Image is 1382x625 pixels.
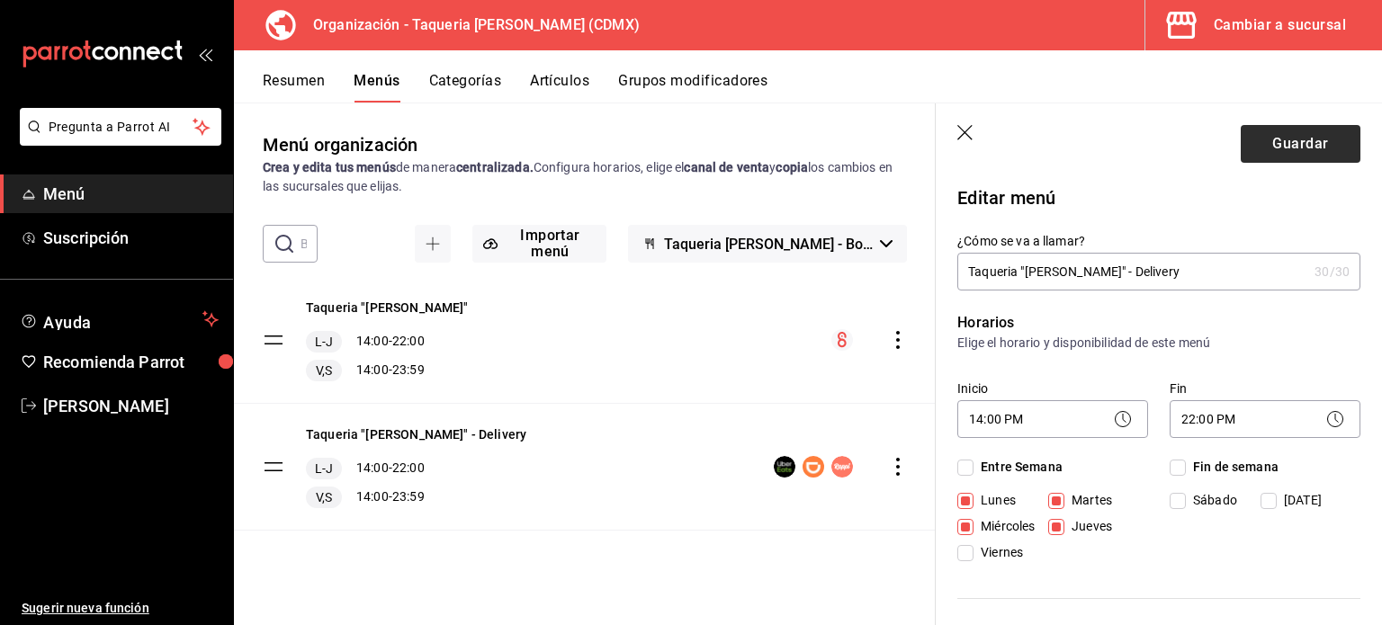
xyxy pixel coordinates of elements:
span: [DATE] [1277,491,1322,510]
span: V,S [312,488,336,506]
label: ¿Cómo se va a llamar? [957,235,1360,247]
button: Taqueria "[PERSON_NAME]" - Delivery [306,425,526,443]
button: Resumen [263,72,325,103]
button: Taqueria "[PERSON_NAME]" [306,299,469,317]
button: open_drawer_menu [198,47,212,61]
div: Cambiar a sucursal [1214,13,1346,38]
span: Viernes [974,543,1023,562]
button: drag [263,456,284,478]
span: Menú [43,182,219,206]
strong: centralizada. [456,160,534,174]
span: L-J [311,333,337,351]
button: Categorías [429,72,502,103]
button: Grupos modificadores [618,72,767,103]
label: Inicio [957,382,1148,395]
div: navigation tabs [263,72,1382,103]
button: Artículos [530,72,589,103]
span: Miércoles [974,517,1035,536]
div: 14:00 - 22:00 [306,458,526,479]
div: 14:00 - 23:59 [306,360,469,381]
button: Importar menú [472,225,606,263]
span: V,S [312,362,336,379]
div: de manera Configura horarios, elige el y los cambios en las sucursales que elijas. [263,158,907,196]
button: drag [263,329,284,351]
label: Fin [1170,382,1360,395]
div: 14:00 - 23:59 [306,487,526,508]
input: Buscar menú [301,226,318,262]
div: 22:00 PM [1170,400,1360,438]
span: Pregunta a Parrot AI [49,118,193,137]
strong: Crea y edita tus menús [263,160,396,174]
span: Ayuda [43,308,195,330]
span: Recomienda Parrot [43,350,219,374]
button: actions [889,331,907,349]
button: Taqueria [PERSON_NAME] - Borrador [628,225,907,263]
span: Entre Semana [974,458,1063,477]
p: Horarios [957,312,1360,334]
button: Pregunta a Parrot AI [20,108,221,146]
span: L-J [311,460,337,478]
span: Suscripción [43,226,219,250]
span: Jueves [1064,517,1112,536]
span: Fin de semana [1186,458,1279,477]
a: Pregunta a Parrot AI [13,130,221,149]
button: Guardar [1241,125,1360,163]
button: actions [889,458,907,476]
p: Elige el horario y disponibilidad de este menú [957,334,1360,352]
strong: copia [776,160,808,174]
span: Lunes [974,491,1016,510]
strong: canal de venta [684,160,769,174]
span: Martes [1064,491,1112,510]
button: Menús [354,72,399,103]
div: 30 /30 [1315,263,1350,281]
span: Taqueria [PERSON_NAME] - Borrador [664,236,873,253]
div: 14:00 - 22:00 [306,331,469,353]
span: [PERSON_NAME] [43,394,219,418]
div: 14:00 PM [957,400,1148,438]
span: Sábado [1186,491,1237,510]
h3: Organización - Taqueria [PERSON_NAME] (CDMX) [299,14,640,36]
p: Editar menú [957,184,1360,211]
span: Sugerir nueva función [22,599,219,618]
div: Menú organización [263,131,417,158]
table: menu-maker-table [234,277,936,531]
